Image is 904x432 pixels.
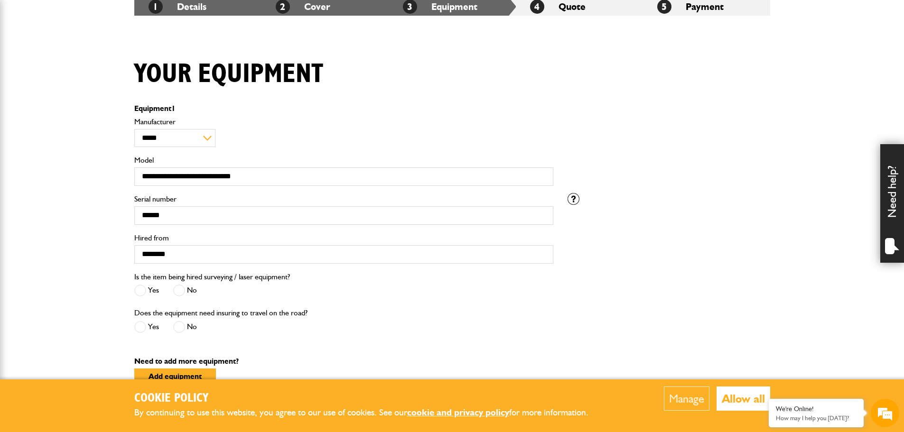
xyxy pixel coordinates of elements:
input: Enter your email address [12,116,173,137]
button: Manage [664,386,709,411]
label: Model [134,156,553,164]
div: We're Online! [776,405,857,413]
em: Start Chat [129,292,172,305]
span: 1 [171,104,176,113]
label: Hired from [134,234,553,242]
a: cookie and privacy policy [407,407,509,418]
button: Add equipment [134,368,216,384]
label: Manufacturer [134,118,553,126]
label: Yes [134,285,159,296]
div: Minimize live chat window [156,5,178,28]
label: No [173,285,197,296]
input: Enter your phone number [12,144,173,165]
p: Need to add more equipment? [134,358,770,365]
input: Enter your last name [12,88,173,109]
button: Allow all [717,386,770,411]
img: d_20077148190_company_1631870298795_20077148190 [16,53,40,66]
textarea: Type your message and hit 'Enter' [12,172,173,284]
div: Need help? [880,144,904,263]
label: Is the item being hired surveying / laser equipment? [134,273,290,281]
label: No [173,321,197,333]
label: Serial number [134,195,553,203]
a: 1Details [149,1,206,12]
p: By continuing to use this website, you agree to our use of cookies. See our for more information. [134,405,604,420]
a: 2Cover [276,1,330,12]
h2: Cookie Policy [134,391,604,406]
label: Yes [134,321,159,333]
p: Equipment [134,105,553,112]
h1: Your equipment [134,58,323,90]
div: Chat with us now [49,53,159,65]
p: How may I help you today? [776,414,857,422]
label: Does the equipment need insuring to travel on the road? [134,309,308,317]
